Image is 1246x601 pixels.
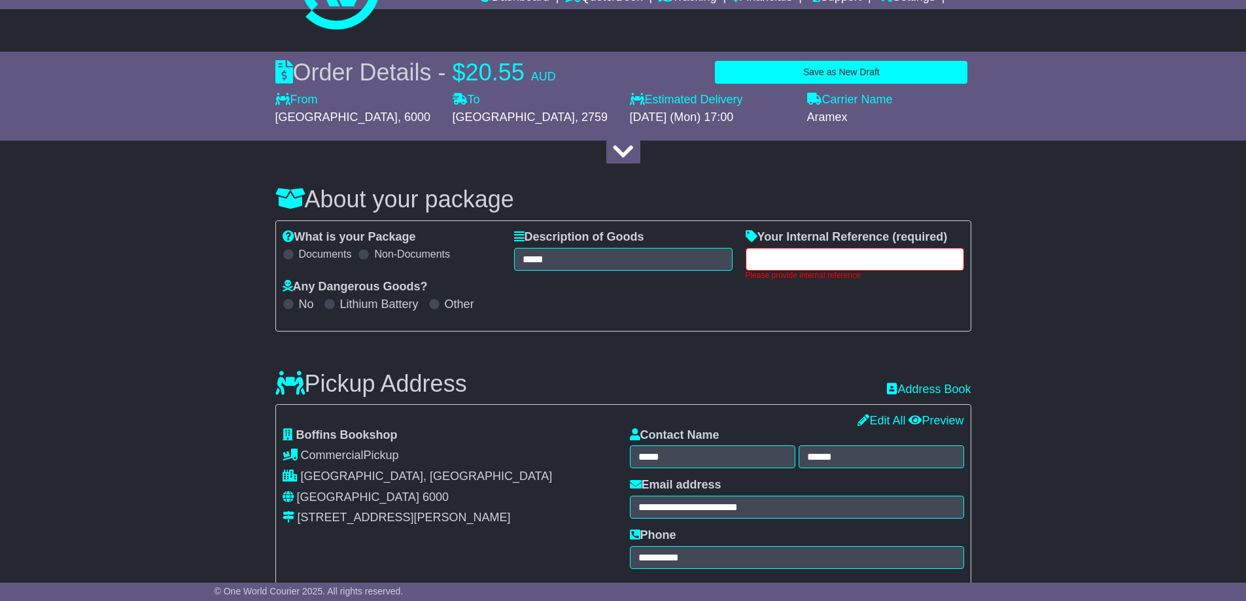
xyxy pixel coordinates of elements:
[715,61,967,84] button: Save as New Draft
[301,449,364,462] span: Commercial
[857,414,905,427] a: Edit All
[215,586,404,596] span: © One World Courier 2025. All rights reserved.
[297,490,419,504] span: [GEOGRAPHIC_DATA]
[575,111,608,124] span: , 2759
[283,230,416,245] label: What is your Package
[746,230,948,245] label: Your Internal Reference (required)
[453,59,466,86] span: $
[514,230,644,245] label: Description of Goods
[340,298,419,312] label: Lithium Battery
[283,280,428,294] label: Any Dangerous Goods?
[445,298,474,312] label: Other
[887,383,971,397] a: Address Book
[807,93,893,107] label: Carrier Name
[423,490,449,504] span: 6000
[275,58,556,86] div: Order Details -
[275,186,971,213] h3: About your package
[296,428,398,441] span: Boffins Bookshop
[630,428,719,443] label: Contact Name
[283,449,617,463] div: Pickup
[298,511,511,525] div: [STREET_ADDRESS][PERSON_NAME]
[301,470,553,483] span: [GEOGRAPHIC_DATA], [GEOGRAPHIC_DATA]
[630,528,676,543] label: Phone
[275,93,318,107] label: From
[453,93,480,107] label: To
[275,371,467,397] h3: Pickup Address
[299,298,314,312] label: No
[630,478,721,492] label: Email address
[807,111,971,125] div: Aramex
[453,111,575,124] span: [GEOGRAPHIC_DATA]
[630,111,794,125] div: [DATE] (Mon) 17:00
[299,248,352,260] label: Documents
[398,111,430,124] span: , 6000
[746,271,964,280] div: Please provide internal reference
[374,248,450,260] label: Non-Documents
[909,414,963,427] a: Preview
[531,70,556,83] span: AUD
[630,93,794,107] label: Estimated Delivery
[275,111,398,124] span: [GEOGRAPHIC_DATA]
[466,59,525,86] span: 20.55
